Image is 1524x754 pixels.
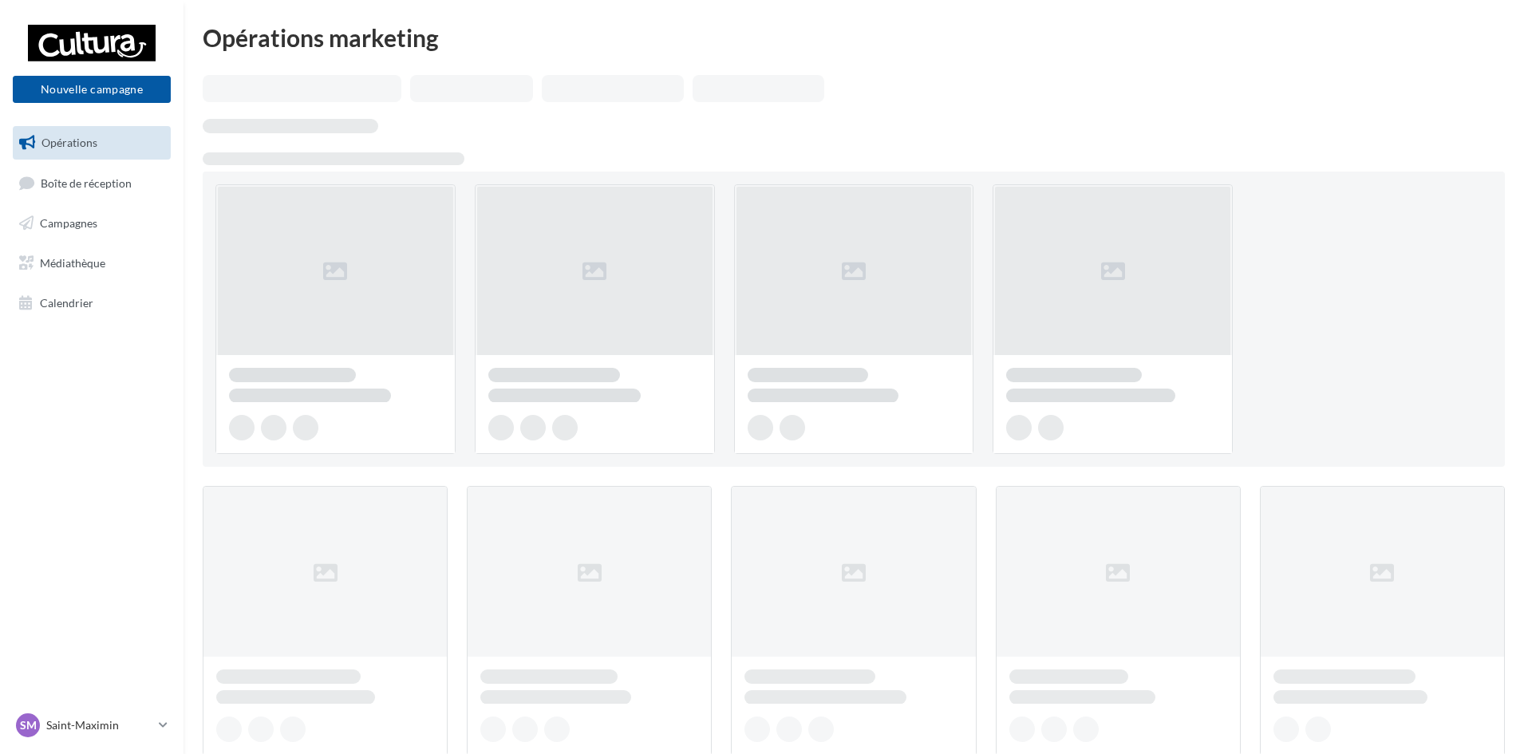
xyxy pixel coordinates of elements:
[10,166,174,200] a: Boîte de réception
[10,207,174,240] a: Campagnes
[13,710,171,740] a: SM Saint-Maximin
[40,216,97,230] span: Campagnes
[46,717,152,733] p: Saint-Maximin
[40,256,105,270] span: Médiathèque
[41,136,97,149] span: Opérations
[13,76,171,103] button: Nouvelle campagne
[10,247,174,280] a: Médiathèque
[41,176,132,189] span: Boîte de réception
[40,295,93,309] span: Calendrier
[10,126,174,160] a: Opérations
[20,717,37,733] span: SM
[203,26,1505,49] div: Opérations marketing
[10,286,174,320] a: Calendrier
